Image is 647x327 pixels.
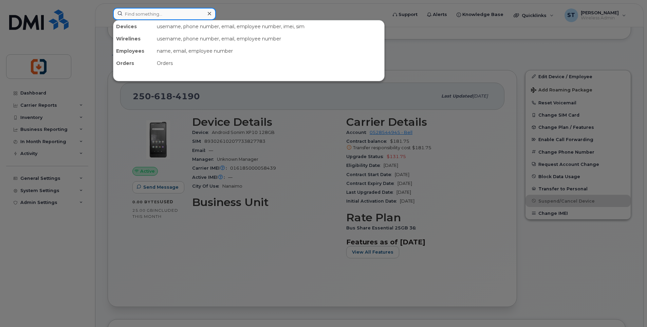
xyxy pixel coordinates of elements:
[113,8,216,20] input: Find something...
[113,45,154,57] div: Employees
[113,20,154,33] div: Devices
[154,33,384,45] div: username, phone number, email, employee number
[154,57,384,69] div: Orders
[154,20,384,33] div: username, phone number, email, employee number, imei, sim
[113,57,154,69] div: Orders
[113,33,154,45] div: Wirelines
[154,45,384,57] div: name, email, employee number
